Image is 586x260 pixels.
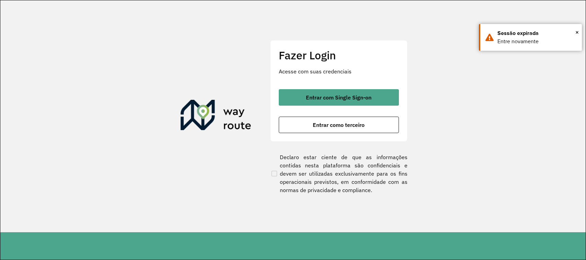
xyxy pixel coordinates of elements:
[575,27,579,37] span: ×
[306,95,371,100] span: Entrar com Single Sign-on
[279,67,399,75] p: Acesse com suas credenciais
[181,100,251,133] img: Roteirizador AmbevTech
[279,49,399,62] h2: Fazer Login
[497,37,577,46] div: Entre novamente
[313,122,365,128] span: Entrar como terceiro
[279,117,399,133] button: button
[497,29,577,37] div: Sessão expirada
[270,153,407,194] label: Declaro estar ciente de que as informações contidas nesta plataforma são confidenciais e devem se...
[575,27,579,37] button: Close
[279,89,399,106] button: button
